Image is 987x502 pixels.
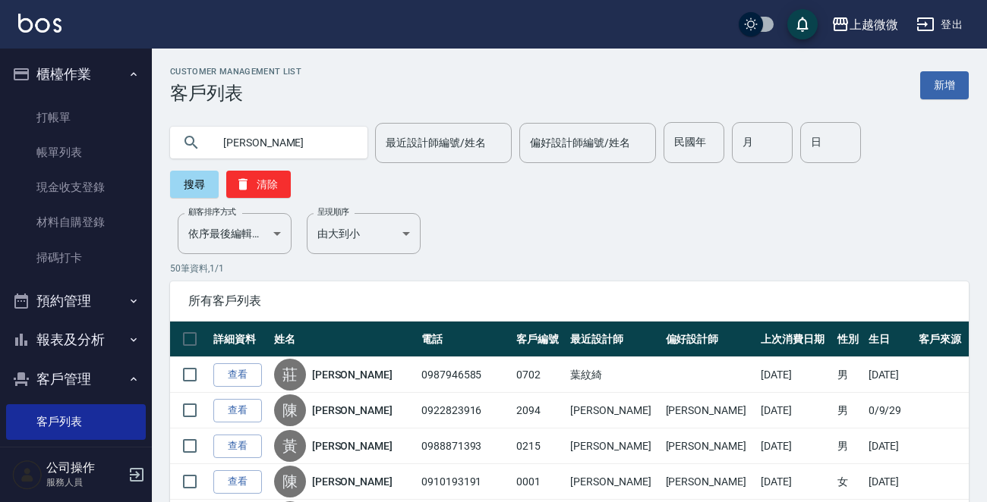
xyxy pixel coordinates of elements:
[418,464,512,500] td: 0910193191
[270,322,418,357] th: 姓名
[910,11,969,39] button: 登出
[834,393,865,428] td: 男
[312,438,393,453] a: [PERSON_NAME]
[210,322,270,357] th: 詳細資料
[274,359,306,391] div: 莊
[312,474,393,489] a: [PERSON_NAME]
[6,100,146,135] a: 打帳單
[6,55,146,94] button: 櫃檯作業
[274,466,306,497] div: 陳
[850,15,898,34] div: 上越微微
[213,470,262,494] a: 查看
[757,393,834,428] td: [DATE]
[512,357,566,393] td: 0702
[12,460,43,490] img: Person
[834,428,865,464] td: 男
[418,393,512,428] td: 0922823916
[834,357,865,393] td: 男
[512,428,566,464] td: 0215
[757,464,834,500] td: [DATE]
[418,428,512,464] td: 0988871393
[757,357,834,393] td: [DATE]
[312,367,393,382] a: [PERSON_NAME]
[46,460,124,475] h5: 公司操作
[46,475,124,489] p: 服務人員
[566,428,661,464] td: [PERSON_NAME]
[757,428,834,464] td: [DATE]
[834,464,865,500] td: 女
[6,205,146,240] a: 材料自購登錄
[865,393,915,428] td: 0/9/29
[787,9,818,39] button: save
[213,435,262,458] a: 查看
[825,9,904,40] button: 上越微微
[178,213,292,254] div: 依序最後編輯時間
[662,322,757,357] th: 偏好設計師
[6,320,146,359] button: 報表及分析
[312,403,393,418] a: [PERSON_NAME]
[6,135,146,170] a: 帳單列表
[170,171,219,198] button: 搜尋
[18,14,61,33] img: Logo
[834,322,865,357] th: 性別
[170,67,301,77] h2: Customer Management List
[274,394,306,426] div: 陳
[6,404,146,439] a: 客戶列表
[6,440,146,475] a: 卡券管理
[213,399,262,422] a: 查看
[566,464,661,500] td: [PERSON_NAME]
[512,393,566,428] td: 2094
[6,359,146,399] button: 客戶管理
[865,428,915,464] td: [DATE]
[566,322,661,357] th: 最近設計師
[188,293,951,309] span: 所有客戶列表
[6,240,146,275] a: 掃碼打卡
[6,170,146,205] a: 現金收支登錄
[865,464,915,500] td: [DATE]
[662,464,757,500] td: [PERSON_NAME]
[213,122,355,163] input: 搜尋關鍵字
[317,206,349,218] label: 呈現順序
[512,464,566,500] td: 0001
[920,71,969,99] a: 新增
[274,430,306,462] div: 黃
[170,262,969,275] p: 50 筆資料, 1 / 1
[170,83,301,104] h3: 客戶列表
[566,393,661,428] td: [PERSON_NAME]
[418,322,512,357] th: 電話
[865,322,915,357] th: 生日
[418,357,512,393] td: 0987946585
[757,322,834,357] th: 上次消費日期
[226,171,291,198] button: 清除
[512,322,566,357] th: 客戶編號
[865,357,915,393] td: [DATE]
[6,281,146,321] button: 預約管理
[662,428,757,464] td: [PERSON_NAME]
[662,393,757,428] td: [PERSON_NAME]
[566,357,661,393] td: 葉紋綺
[915,322,969,357] th: 客戶來源
[213,363,262,387] a: 查看
[188,206,236,218] label: 顧客排序方式
[307,213,421,254] div: 由大到小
